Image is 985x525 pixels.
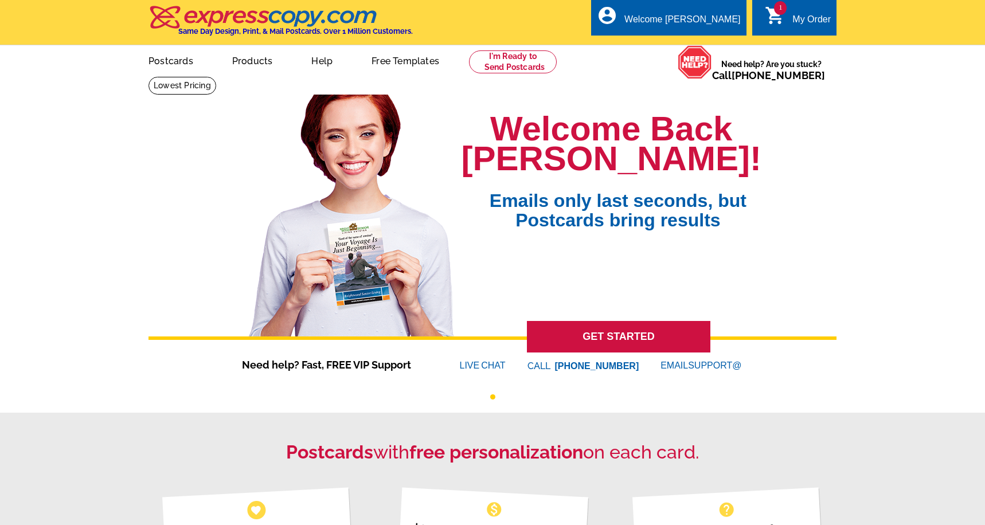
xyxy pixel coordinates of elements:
font: SUPPORT@ [688,359,743,373]
a: Help [293,46,351,73]
a: LIVECHAT [460,361,506,370]
i: account_circle [597,5,617,26]
img: help [678,45,712,79]
div: Welcome [PERSON_NAME] [624,14,740,30]
a: 1 shopping_cart My Order [765,13,831,27]
button: 1 of 1 [490,394,495,399]
span: Need help? Fast, FREE VIP Support [242,357,425,373]
img: welcome-back-logged-in.png [242,85,462,336]
span: 1 [774,1,787,15]
a: Postcards [130,46,212,73]
a: Products [214,46,291,73]
strong: free personalization [409,441,583,463]
i: shopping_cart [765,5,785,26]
div: My Order [792,14,831,30]
span: favorite [250,504,262,516]
span: Call [712,69,825,81]
a: Same Day Design, Print, & Mail Postcards. Over 1 Million Customers. [148,14,413,36]
h4: Same Day Design, Print, & Mail Postcards. Over 1 Million Customers. [178,27,413,36]
span: Need help? Are you stuck? [712,58,831,81]
span: help [717,500,736,519]
strong: Postcards [286,441,373,463]
a: Free Templates [353,46,458,73]
h2: with on each card. [148,441,837,463]
span: Emails only last seconds, but Postcards bring results [475,174,761,230]
a: GET STARTED [527,321,710,352]
font: LIVE [460,359,482,373]
a: [PHONE_NUMBER] [732,69,825,81]
h1: Welcome Back [PERSON_NAME]! [462,114,761,174]
span: monetization_on [485,500,503,519]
